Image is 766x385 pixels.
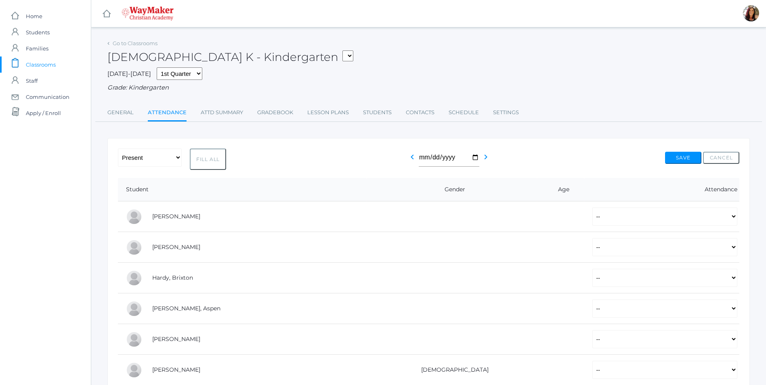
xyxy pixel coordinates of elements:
span: Communication [26,89,69,105]
div: Brixton Hardy [126,270,142,286]
a: Hardy, Brixton [152,274,193,281]
a: [PERSON_NAME] [152,366,200,373]
div: Grade: Kindergarten [107,83,750,92]
span: Families [26,40,48,56]
a: chevron_right [481,156,491,163]
th: Age [537,178,584,201]
a: [PERSON_NAME] [152,213,200,220]
i: chevron_left [407,152,417,162]
a: Schedule [449,105,479,121]
a: Go to Classrooms [113,40,157,46]
a: Lesson Plans [307,105,349,121]
a: Gradebook [257,105,293,121]
span: Classrooms [26,56,56,73]
button: Save [665,152,701,164]
div: Nolan Gagen [126,239,142,255]
span: Apply / Enroll [26,105,61,121]
span: Home [26,8,42,24]
a: Attd Summary [201,105,243,121]
i: chevron_right [481,152,491,162]
div: Elias Lehman [126,362,142,378]
div: Aspen Hemingway [126,301,142,317]
div: Abigail Backstrom [126,209,142,225]
th: Gender [367,178,537,201]
a: [PERSON_NAME], Aspen [152,305,220,312]
a: General [107,105,134,121]
button: Cancel [703,152,739,164]
span: Staff [26,73,38,89]
div: Gina Pecor [743,5,759,21]
a: Contacts [406,105,434,121]
div: Nico Hurley [126,331,142,347]
th: Student [118,178,367,201]
a: Settings [493,105,519,121]
span: [DATE]-[DATE] [107,70,151,77]
a: [PERSON_NAME] [152,335,200,343]
a: [PERSON_NAME] [152,243,200,251]
th: Attendance [584,178,739,201]
span: Students [26,24,50,40]
a: Attendance [148,105,187,122]
a: chevron_left [407,156,417,163]
h2: [DEMOGRAPHIC_DATA] K - Kindergarten [107,51,353,63]
img: waymaker-logo-stack-white-1602f2b1af18da31a5905e9982d058868370996dac5278e84edea6dabf9a3315.png [122,6,174,21]
button: Fill All [190,149,226,170]
a: Students [363,105,392,121]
